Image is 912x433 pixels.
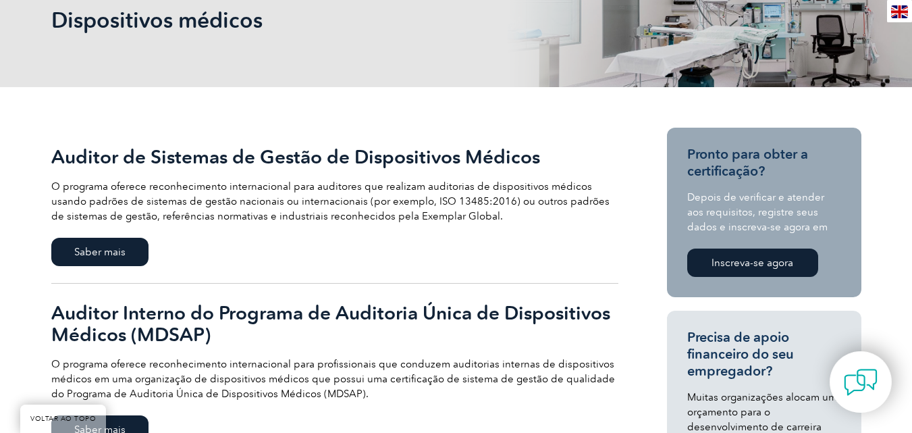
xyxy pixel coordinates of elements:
a: Auditor de Sistemas de Gestão de Dispositivos Médicos O programa oferece reconhecimento internaci... [51,128,618,284]
font: O programa oferece reconhecimento internacional para auditores que realizam auditorias de disposi... [51,180,610,222]
font: Inscreva-se agora [712,257,793,269]
font: Auditor de Sistemas de Gestão de Dispositivos Médicos [51,145,540,168]
font: Precisa de apoio financeiro do seu empregador? [687,329,794,379]
font: Depois de verificar e atender aos requisitos, registre seus dados e inscreva-se agora em [687,191,828,233]
a: Inscreva-se agora [687,249,818,277]
font: VOLTAR AO TOPO [30,415,96,423]
font: Auditor Interno do Programa de Auditoria Única de Dispositivos Médicos (MDSAP) [51,301,610,346]
font: Saber mais [74,246,126,258]
a: VOLTAR AO TOPO [20,405,106,433]
font: Pronto para obter a certificação? [687,146,808,179]
img: en [891,5,908,18]
img: contact-chat.png [844,365,878,399]
font: Dispositivos médicos [51,7,263,33]
font: O programa oferece reconhecimento internacional para profissionais que conduzem auditorias intern... [51,358,615,400]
